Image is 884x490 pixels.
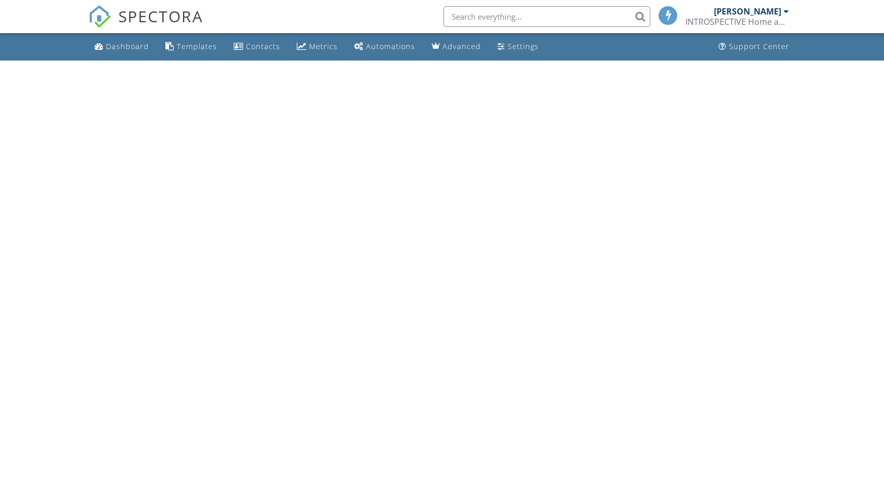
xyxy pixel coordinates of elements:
[88,14,203,36] a: SPECTORA
[350,37,419,56] a: Automations (Basic)
[428,37,485,56] a: Advanced
[177,41,217,51] div: Templates
[309,41,338,51] div: Metrics
[443,41,481,51] div: Advanced
[118,5,203,27] span: SPECTORA
[293,37,342,56] a: Metrics
[90,37,153,56] a: Dashboard
[106,41,149,51] div: Dashboard
[88,5,111,28] img: The Best Home Inspection Software - Spectora
[508,41,539,51] div: Settings
[230,37,284,56] a: Contacts
[714,6,781,17] div: [PERSON_NAME]
[161,37,221,56] a: Templates
[246,41,280,51] div: Contacts
[714,37,794,56] a: Support Center
[729,41,789,51] div: Support Center
[444,6,650,27] input: Search everything...
[366,41,415,51] div: Automations
[685,17,789,27] div: INTROSPECTIVE Home and Commercial Inspections
[493,37,543,56] a: Settings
